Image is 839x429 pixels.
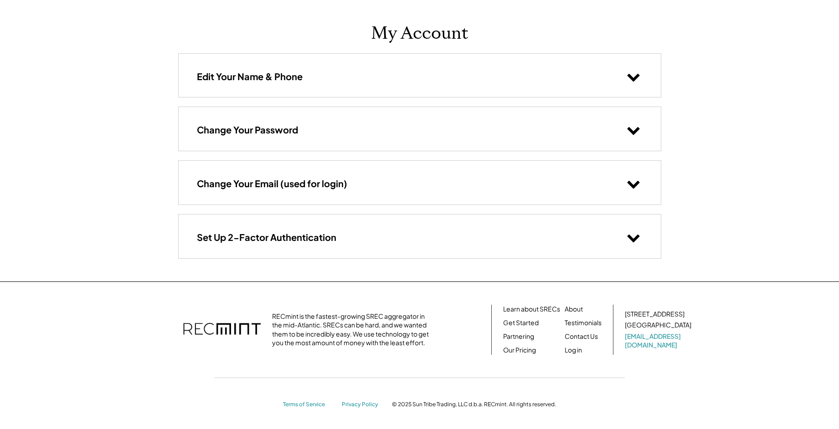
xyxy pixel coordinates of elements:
a: Our Pricing [503,346,536,355]
h1: My Account [371,23,468,44]
a: Privacy Policy [342,401,383,409]
a: Log in [565,346,582,355]
div: RECmint is the fastest-growing SREC aggregator in the mid-Atlantic. SRECs can be hard, and we wan... [272,312,434,347]
a: About [565,305,583,314]
a: Get Started [503,318,539,327]
h3: Edit Your Name & Phone [197,71,303,82]
h3: Change Your Email (used for login) [197,178,347,189]
div: [GEOGRAPHIC_DATA] [625,321,691,330]
img: recmint-logotype%403x.png [183,314,261,346]
a: [EMAIL_ADDRESS][DOMAIN_NAME] [625,332,693,350]
h3: Set Up 2-Factor Authentication [197,231,336,243]
div: © 2025 Sun Tribe Trading, LLC d.b.a. RECmint. All rights reserved. [392,401,556,408]
a: Learn about SRECs [503,305,560,314]
a: Contact Us [565,332,598,341]
div: [STREET_ADDRESS] [625,310,685,319]
h3: Change Your Password [197,124,298,136]
a: Testimonials [565,318,602,327]
a: Terms of Service [283,401,333,409]
a: Partnering [503,332,534,341]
